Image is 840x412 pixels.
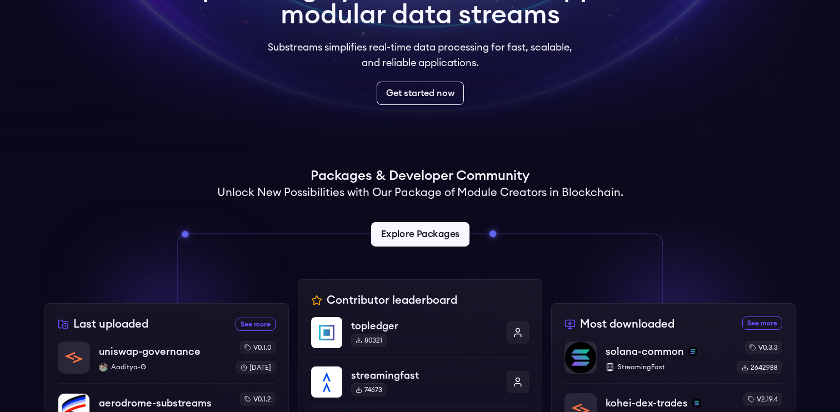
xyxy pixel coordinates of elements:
p: topledger [351,318,498,334]
p: streamingfast [351,368,498,383]
a: Get started now [377,82,464,105]
a: Explore Packages [371,222,469,247]
p: Aaditya-G [99,363,227,371]
a: See more most downloaded packages [742,316,782,330]
div: [DATE] [236,361,276,374]
img: uniswap-governance [58,342,89,373]
a: topledgertopledger80321 [311,317,529,357]
div: 2642988 [737,361,782,374]
img: solana [692,399,701,408]
div: 80321 [351,334,387,347]
img: Aaditya-G [99,363,108,371]
img: topledger [311,317,342,348]
div: v0.3.3 [745,341,782,354]
a: uniswap-governanceuniswap-governanceAaditya-GAaditya-Gv0.1.0[DATE] [58,341,276,383]
h2: Unlock New Possibilities with Our Package of Module Creators in Blockchain. [217,185,623,200]
p: kohei-dex-trades [606,395,688,411]
p: Substreams simplifies real-time data processing for fast, scalable, and reliable applications. [260,39,580,71]
p: uniswap-governance [99,344,201,359]
a: See more recently uploaded packages [236,318,276,331]
img: solana [688,347,697,356]
div: v0.1.0 [240,341,276,354]
p: StreamingFast [606,363,728,371]
p: aerodrome-substreams [99,395,212,411]
a: streamingfaststreamingfast74673 [311,357,529,406]
h1: Packages & Developer Community [311,167,529,185]
p: solana-common [606,344,684,359]
img: solana-common [565,342,596,373]
div: 74673 [351,383,387,396]
div: v0.1.2 [240,393,276,406]
a: solana-commonsolana-commonsolanaStreamingFastv0.3.32642988 [564,341,782,383]
img: streamingfast [311,366,342,398]
div: v2.19.4 [743,393,782,406]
